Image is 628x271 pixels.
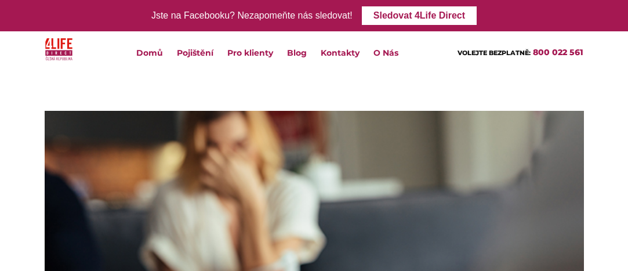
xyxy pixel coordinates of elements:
a: Kontakty [314,31,366,74]
a: Sledovat 4Life Direct [362,6,477,25]
a: Domů [129,31,170,74]
img: 4Life Direct Česká republika logo [45,36,73,63]
a: Blog [280,31,314,74]
a: 800 022 561 [533,47,583,57]
div: Jste na Facebooku? Nezapomeňte nás sledovat! [151,8,353,24]
span: VOLEJTE BEZPLATNĚ: [458,49,531,57]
